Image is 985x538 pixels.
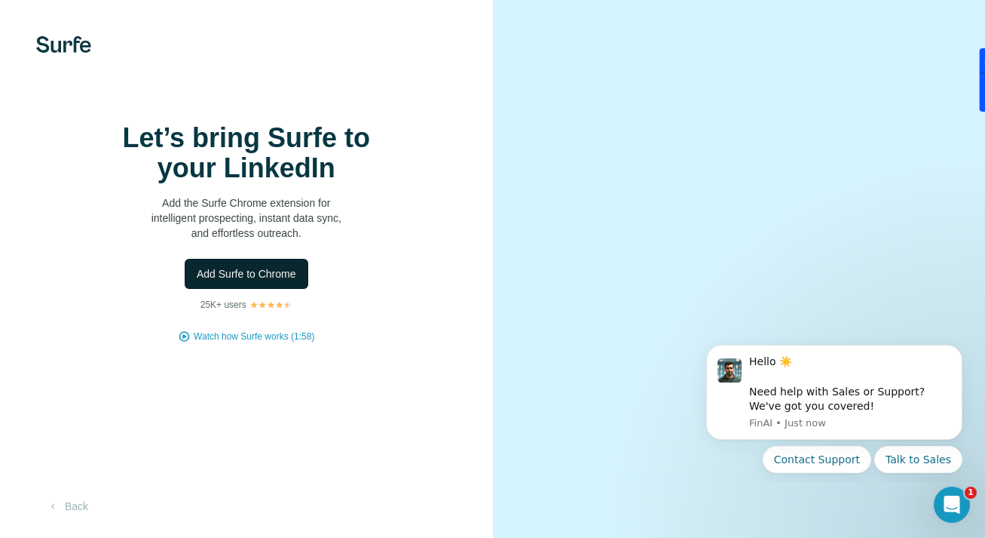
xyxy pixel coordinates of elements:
[965,487,977,499] span: 1
[36,36,91,53] img: Surfe's logo
[684,331,985,482] iframe: Intercom notifications message
[934,487,970,523] iframe: Intercom live chat
[96,195,397,241] p: Add the Surfe Chrome extension for intelligent prospecting, instant data sync, and effortless out...
[194,330,314,343] button: Watch how Surfe works (1:58)
[197,266,296,281] span: Add Surfe to Chrome
[96,123,397,183] h1: Let’s bring Surfe to your LinkedIn
[249,300,292,309] img: Rating Stars
[200,298,246,312] p: 25K+ users
[185,259,308,289] button: Add Surfe to Chrome
[36,493,99,520] button: Back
